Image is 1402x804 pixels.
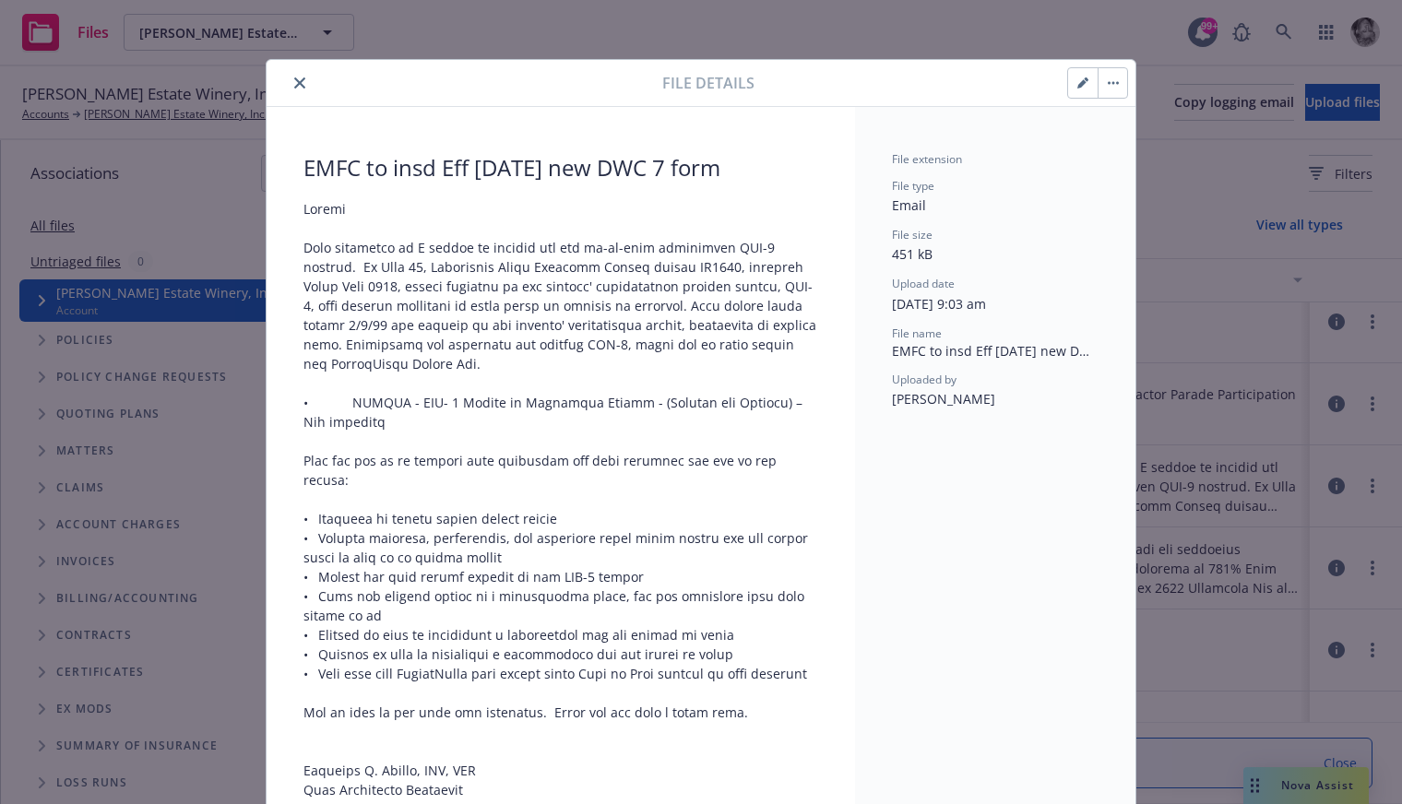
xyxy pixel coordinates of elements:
span: EMFC to insd Eff [DATE] new DWC 7 form [892,341,1099,361]
span: [DATE] 9:03 am [892,295,986,313]
span: File size [892,227,933,242]
span: Email [892,196,926,214]
span: File type [892,178,934,194]
span: [PERSON_NAME] [892,390,995,408]
span: File name [892,325,942,341]
span: Uploaded by [892,372,956,387]
span: File extension [892,151,962,167]
button: close [289,72,311,94]
span: Upload date [892,276,955,291]
span: 451 kB [892,245,933,263]
span: EMFC to insd Eff [DATE] new DWC 7 form [303,151,818,184]
span: File details [662,72,754,94]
